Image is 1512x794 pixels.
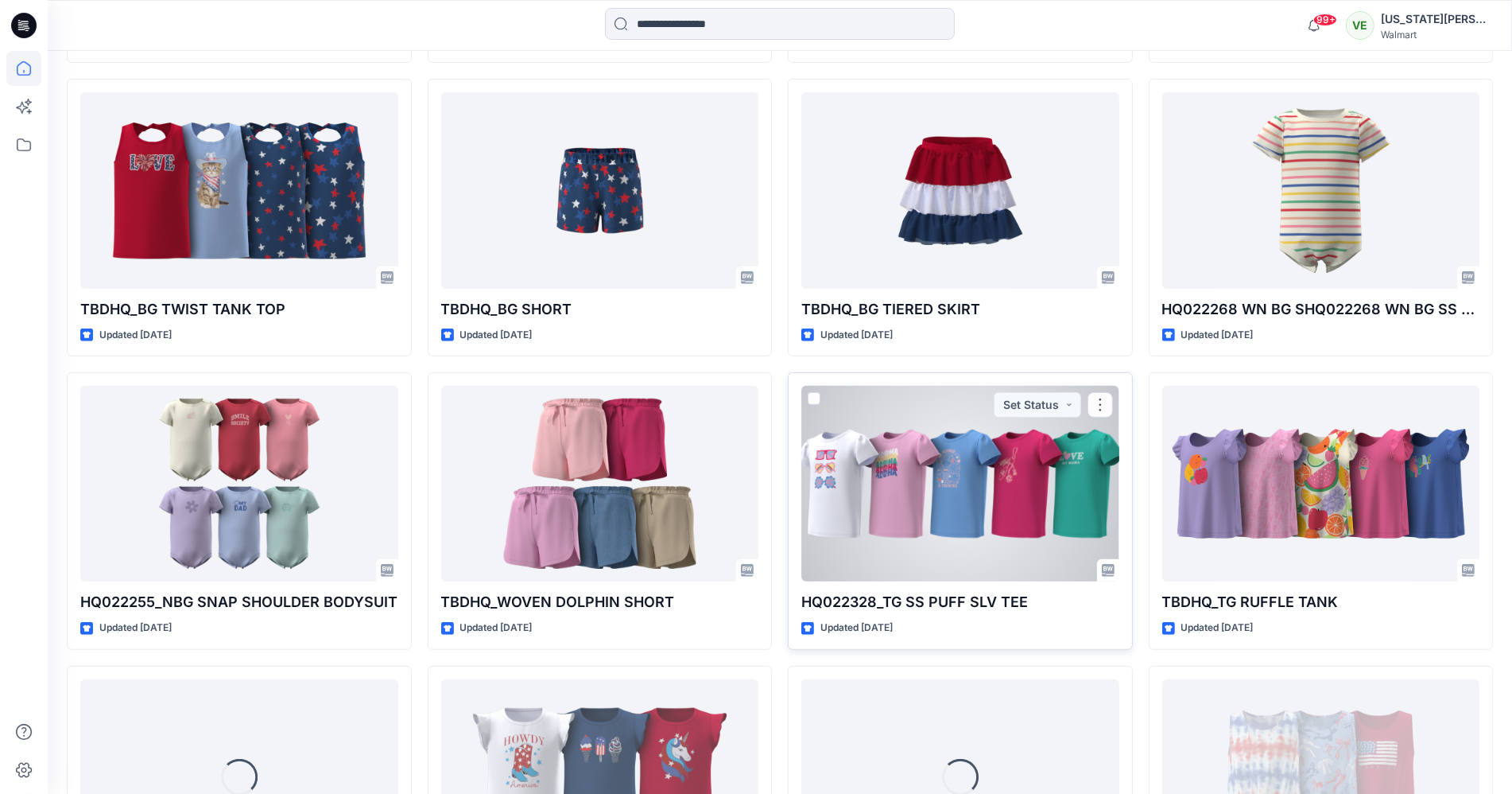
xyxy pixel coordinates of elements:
[80,386,398,582] a: HQ022255_NBG SNAP SHOULDER BODYSUIT
[441,591,759,613] p: TBDHQ_WOVEN DOLPHIN SHORT
[460,327,533,344] p: Updated [DATE]
[820,327,893,344] p: Updated [DATE]
[801,298,1119,321] p: TBDHQ_BG TIERED SKIRT
[1181,327,1254,344] p: Updated [DATE]
[99,327,172,344] p: Updated [DATE]
[441,92,759,288] a: TBDHQ_BG SHORT
[801,92,1119,288] a: TBDHQ_BG TIERED SKIRT
[80,298,398,321] p: TBDHQ_BG TWIST TANK TOP
[80,92,398,288] a: TBDHQ_BG TWIST TANK TOP
[1162,92,1480,288] a: HQ022268 WN BG SHQ022268 WN BG SS PUFF SLEEVE BODYSUITS PUFF SLEEVE BODYSUIT
[1381,29,1492,41] div: Walmart
[1162,298,1480,321] p: HQ022268 WN BG SHQ022268 WN BG SS PUFF SLEEVE BODYSUITS PUFF SLEEVE BODYSUIT
[80,591,398,613] p: HQ022255_NBG SNAP SHOULDER BODYSUIT
[801,591,1119,613] p: HQ022328_TG SS PUFF SLV TEE
[801,386,1119,582] a: HQ022328_TG SS PUFF SLV TEE
[1181,620,1254,636] p: Updated [DATE]
[441,298,759,321] p: TBDHQ_BG SHORT
[1162,386,1480,582] a: TBDHQ_TG RUFFLE TANK
[820,620,893,636] p: Updated [DATE]
[1381,10,1492,29] div: [US_STATE][PERSON_NAME]
[1346,11,1374,40] div: VE
[99,620,172,636] p: Updated [DATE]
[1162,591,1480,613] p: TBDHQ_TG RUFFLE TANK
[441,386,759,582] a: TBDHQ_WOVEN DOLPHIN SHORT
[460,620,533,636] p: Updated [DATE]
[1313,14,1337,26] span: 99+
